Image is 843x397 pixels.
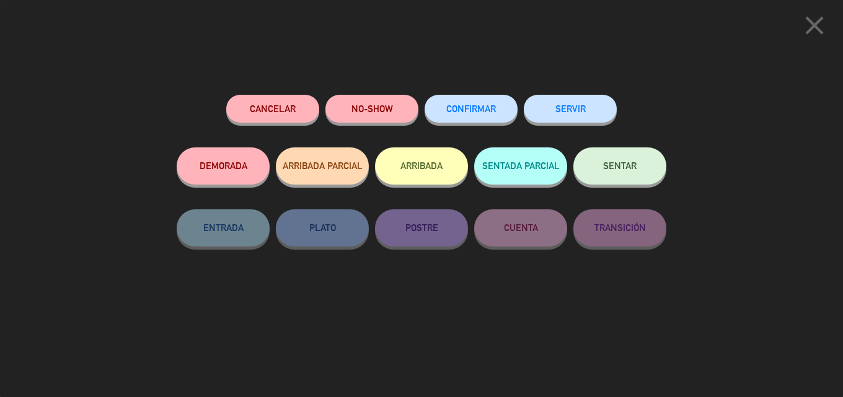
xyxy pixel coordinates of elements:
[446,103,496,114] span: CONFIRMAR
[283,160,363,171] span: ARRIBADA PARCIAL
[325,95,418,123] button: NO-SHOW
[474,147,567,185] button: SENTADA PARCIAL
[276,209,369,246] button: PLATO
[226,95,319,123] button: Cancelar
[177,209,270,246] button: ENTRADA
[375,209,468,246] button: POSTRE
[177,147,270,185] button: DEMORADA
[799,10,830,41] i: close
[524,95,617,123] button: SERVIR
[603,160,637,171] span: SENTAR
[375,147,468,185] button: ARRIBADA
[474,209,567,246] button: CUENTA
[573,209,666,246] button: TRANSICIÓN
